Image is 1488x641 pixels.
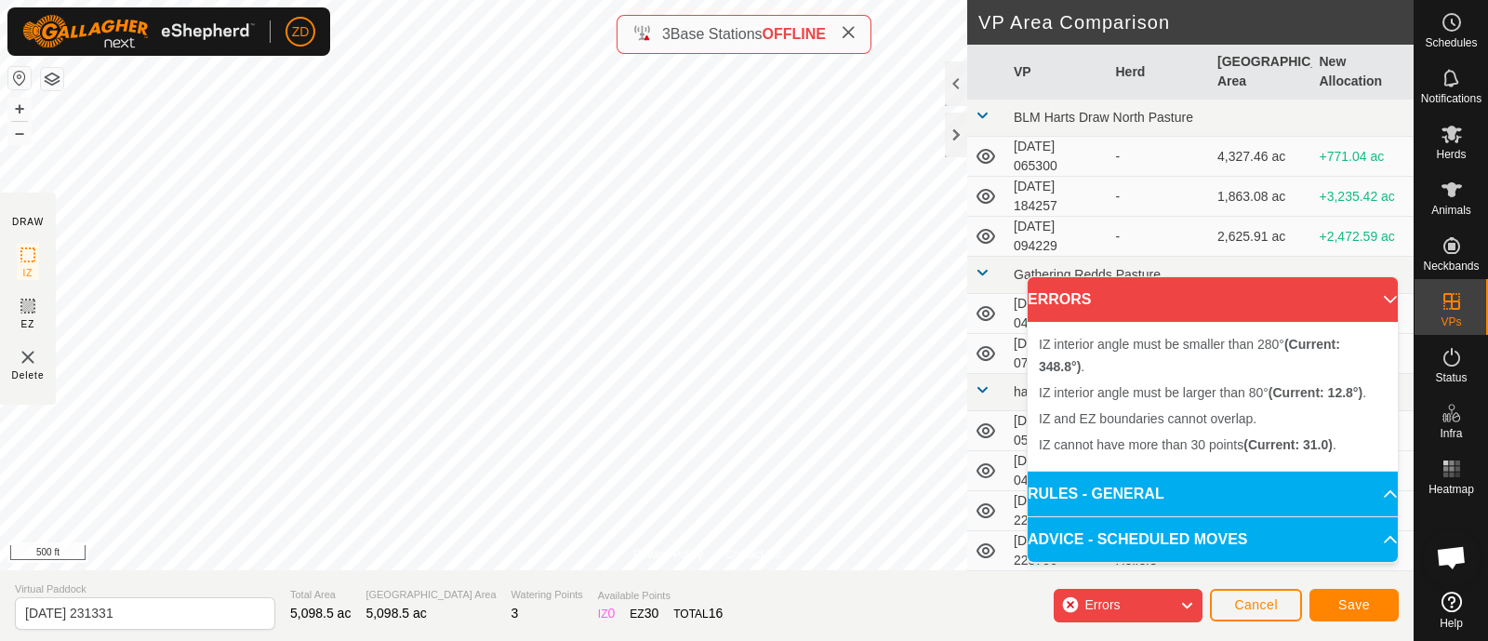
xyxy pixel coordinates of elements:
span: ZD [292,22,310,42]
span: IZ cannot have more than 30 points . [1039,437,1336,452]
span: Available Points [598,588,724,604]
img: Gallagher Logo [22,15,255,48]
button: Cancel [1210,589,1302,621]
span: IZ interior angle must be smaller than 280° . [1039,337,1340,374]
span: RULES - GENERAL [1028,483,1164,505]
span: Errors [1084,597,1120,612]
td: [DATE] 220101 [1006,491,1109,531]
th: Herd [1109,45,1211,100]
p-accordion-header: ERRORS [1028,277,1398,322]
td: [DATE] 184257 [1006,177,1109,217]
span: Animals [1431,205,1471,216]
span: Base Stations [671,26,763,42]
td: 1,863.08 ac [1210,177,1312,217]
div: EZ [630,604,658,623]
span: IZ and EZ boundaries cannot overlap. [1039,411,1256,426]
span: Notifications [1421,93,1481,104]
span: Neckbands [1423,260,1479,272]
div: DRAW [12,215,44,229]
span: 5,098.5 ac [290,606,351,621]
span: Save [1338,597,1370,612]
img: VP [17,346,39,368]
span: Help [1440,618,1463,629]
span: Herds [1436,149,1466,160]
td: [DATE] 223756 [1006,531,1109,571]
button: Save [1309,589,1399,621]
h2: VP Area Comparison [978,11,1414,33]
span: ADVICE - SCHEDULED MOVES [1028,528,1247,551]
span: 16 [709,606,724,621]
td: [DATE] 094229 [1006,217,1109,257]
td: +3,235.42 ac [1312,177,1415,217]
span: ERRORS [1028,288,1091,311]
td: +2,472.59 ac [1312,217,1415,257]
span: 0 [608,606,616,621]
td: [DATE] 075408 [1006,334,1109,374]
span: BLM Harts Draw North Pasture [1014,110,1193,125]
div: Open chat [1424,529,1480,585]
div: - [1116,187,1203,207]
p-accordion-content: ERRORS [1028,322,1398,471]
a: Contact Us [725,546,780,563]
td: 3,143.01 ac [1210,571,1312,611]
span: Schedules [1425,37,1477,48]
span: Virtual Paddock [15,581,275,597]
span: Infra [1440,428,1462,439]
th: VP [1006,45,1109,100]
button: Reset Map [8,67,31,89]
div: TOTAL [673,604,723,623]
span: 5,098.5 ac [365,606,426,621]
span: [GEOGRAPHIC_DATA] Area [365,587,496,603]
div: - [1116,147,1203,167]
p-accordion-header: RULES - GENERAL [1028,472,1398,516]
td: [DATE] 045841 [1006,451,1109,491]
span: Heatmap [1428,484,1474,495]
span: IZ [23,266,33,280]
td: 4,327.46 ac [1210,137,1312,177]
span: OFFLINE [763,26,826,42]
td: +1,955.49 ac [1312,571,1415,611]
div: IZ [598,604,615,623]
b: (Current: 12.8°) [1269,385,1362,400]
td: [DATE] 230413 [1006,571,1109,611]
span: Gathering Redds Pasture [1014,267,1161,282]
button: Map Layers [41,68,63,90]
span: Delete [12,368,45,382]
b: (Current: 31.0) [1243,437,1333,452]
p-accordion-header: ADVICE - SCHEDULED MOVES [1028,517,1398,562]
div: - [1116,227,1203,247]
td: [DATE] 065300 [1006,137,1109,177]
span: 30 [644,606,659,621]
a: Help [1415,584,1488,636]
a: Privacy Policy [633,546,703,563]
td: +771.04 ac [1312,137,1415,177]
span: 3 [511,606,519,621]
td: [DATE] 055251 [1006,411,1109,451]
button: + [8,98,31,120]
span: VPs [1441,316,1461,327]
button: – [8,122,31,144]
span: Cancel [1234,597,1278,612]
span: Status [1435,372,1467,383]
span: 3 [662,26,671,42]
span: Watering Points [511,587,583,603]
td: 2,625.91 ac [1210,217,1312,257]
span: harts draw blm [1014,384,1099,399]
td: [DATE] 041203 [1006,294,1109,334]
th: New Allocation [1312,45,1415,100]
th: [GEOGRAPHIC_DATA] Area [1210,45,1312,100]
span: Total Area [290,587,351,603]
span: IZ interior angle must be larger than 80° . [1039,385,1366,400]
span: EZ [21,317,35,331]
